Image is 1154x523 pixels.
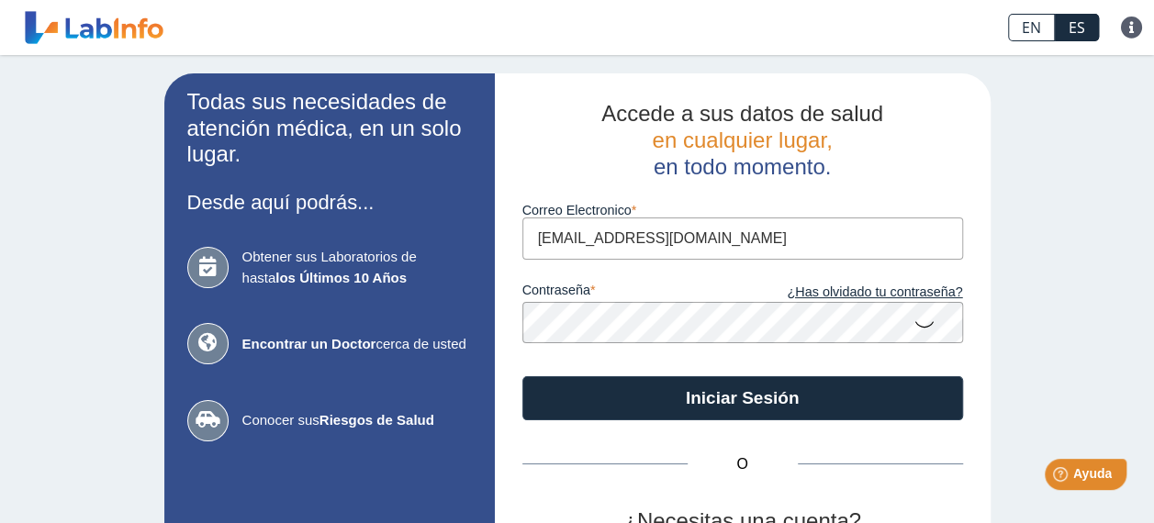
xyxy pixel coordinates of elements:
b: Riesgos de Salud [319,412,434,428]
b: los Últimos 10 Años [275,270,407,285]
span: Conocer sus [242,410,472,431]
h3: Desde aquí podrás... [187,191,472,214]
button: Iniciar Sesión [522,376,963,420]
h2: Todas sus necesidades de atención médica, en un solo lugar. [187,89,472,168]
a: ES [1055,14,1099,41]
label: Correo Electronico [522,203,963,217]
span: en todo momento. [654,154,831,179]
a: EN [1008,14,1055,41]
a: ¿Has olvidado tu contraseña? [743,283,963,303]
span: cerca de usted [242,334,472,355]
iframe: Help widget launcher [991,451,1134,503]
b: Encontrar un Doctor [242,336,376,351]
label: contraseña [522,283,743,303]
span: Accede a sus datos de salud [601,101,883,126]
span: en cualquier lugar, [652,128,832,152]
span: Obtener sus Laboratorios de hasta [242,247,472,288]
